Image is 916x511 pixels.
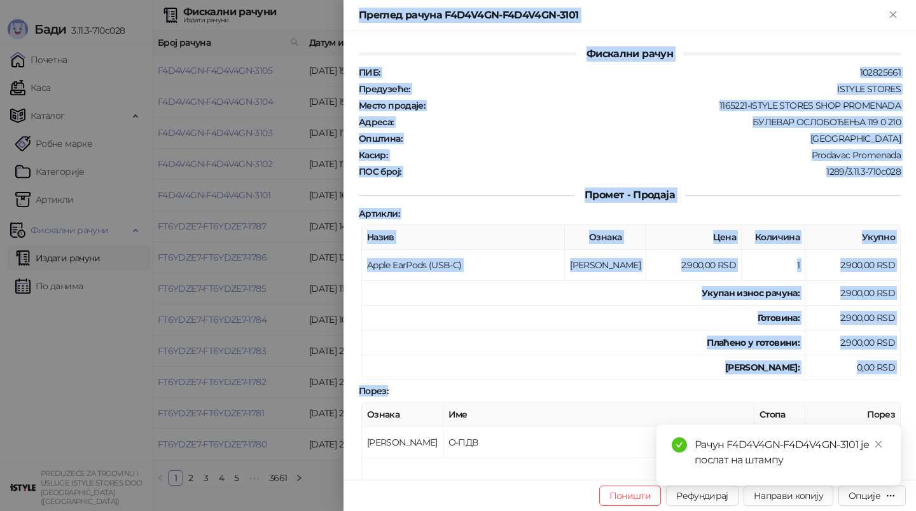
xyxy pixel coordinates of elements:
[725,362,800,373] strong: [PERSON_NAME]:
[576,48,683,60] span: Фискални рачун
[359,208,399,219] strong: Артикли :
[359,149,387,161] strong: Касир :
[849,490,880,501] div: Опције
[838,486,906,506] button: Опције
[805,402,901,427] th: Порез
[426,100,902,111] div: 1165221-ISTYLE STORES SHOP PROMENADA
[702,287,800,299] strong: Укупан износ рачуна :
[805,355,901,380] td: 0,00 RSD
[805,306,901,330] td: 2.900,00 RSD
[599,486,662,506] button: Поништи
[362,427,443,458] td: [PERSON_NAME]
[362,402,443,427] th: Ознака
[805,225,901,250] th: Укупно
[362,250,565,281] td: Apple EarPods (USB-C)
[707,337,800,348] strong: Плаћено у готовини:
[574,189,685,201] span: Промет - Продаја
[359,133,402,144] strong: Општина :
[744,486,833,506] button: Направи копију
[412,83,902,95] div: ISTYLE STORES
[359,67,380,78] strong: ПИБ :
[362,225,565,250] th: Назив
[359,116,394,128] strong: Адреса :
[742,225,805,250] th: Количина
[754,490,823,501] span: Направи копију
[359,8,885,23] div: Преглед рачуна F4D4V4GN-F4D4V4GN-3101
[443,402,754,427] th: Име
[443,427,754,458] td: О-ПДВ
[754,402,805,427] th: Стопа
[874,440,883,449] span: close
[742,250,805,281] td: 1
[359,83,410,95] strong: Предузеће :
[565,225,646,250] th: Ознака
[758,312,800,324] strong: Готовина :
[403,133,902,144] div: [GEOGRAPHIC_DATA]
[389,149,902,161] div: Prodavac Promenada
[395,116,902,128] div: БУЛЕВАР ОСЛОБОЂЕЊА 119 0 210
[805,250,901,281] td: 2.900,00 RSD
[359,166,401,177] strong: ПОС број :
[402,166,902,177] div: 1289/3.11.3-710c028
[359,385,388,397] strong: Порез :
[885,8,901,23] button: Close
[805,281,901,306] td: 2.900,00 RSD
[646,225,742,250] th: Цена
[565,250,646,281] td: [PERSON_NAME]
[359,100,425,111] strong: Место продаје :
[871,437,885,451] a: Close
[672,437,687,453] span: check-circle
[666,486,739,506] button: Рефундирај
[646,250,742,281] td: 2.900,00 RSD
[381,67,902,78] div: 102825661
[805,330,901,355] td: 2.900,00 RSD
[695,437,885,468] div: Рачун F4D4V4GN-F4D4V4GN-3101 је послат на штампу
